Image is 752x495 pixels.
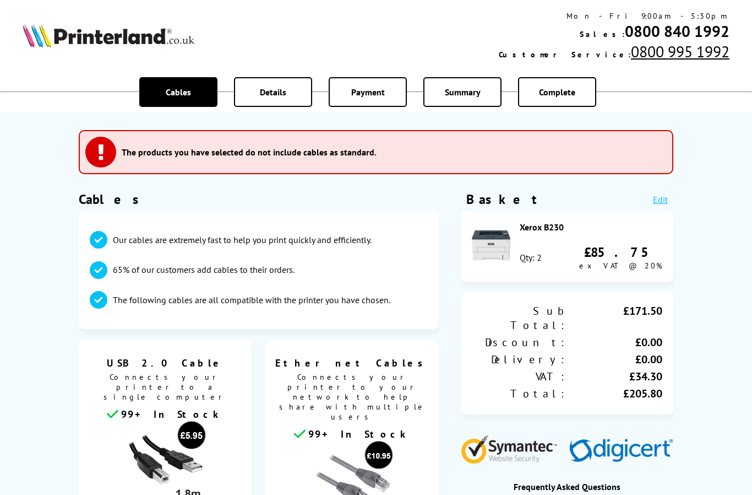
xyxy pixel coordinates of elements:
div: Delivery: [472,352,567,367]
p: Our cables are extremely fast to help you print quickly and efficiently. [113,234,372,246]
span: Customer Service: [499,50,631,60]
a: Edit [653,194,668,205]
div: £34.30 [567,369,662,384]
div: Xerox B230 [520,222,663,233]
div: Frequently Asked Questions [461,481,673,492]
div: VAT: [472,369,567,384]
span: Details [260,87,286,98]
span: Payment [351,87,385,98]
div: Qty: 2 [520,252,542,263]
img: Symantec Website Security [461,432,565,464]
span: USB 2.0 Cable [87,357,243,369]
span: Ethernet Cables [274,357,431,369]
span: ex VAT @ 20% [579,261,662,271]
span: Complete [539,87,575,98]
div: £171.50 [567,304,662,332]
div: Mon - Fri 9:00am - 5:30pm [499,11,729,21]
div: £85.75 [579,244,662,261]
div: £205.80 [567,386,662,401]
span: Summary [445,87,481,98]
a: 0800 995 1992 [631,41,729,62]
div: Sub Total: [472,304,567,332]
img: Digicert [569,439,673,464]
span: 99+ In Stock [121,408,224,421]
span: Cables [166,87,191,98]
img: Xerox B230 [472,226,510,265]
div: £0.00 [567,335,662,349]
span: Connects your printer to a single computer [84,369,246,407]
a: 0800 840 1992 [625,21,729,41]
div: Basket [466,191,538,208]
span: 99+ In Stock [308,428,411,440]
div: £0.00 [567,352,662,367]
h1: Cables [79,191,439,208]
h3: The products you have selected do not include cables as standard. [122,147,377,158]
p: The following cables are all compatible with the printer you have chosen. [113,294,390,306]
div: Discount: [472,335,567,349]
div: Total: [472,386,567,401]
span: Sales: [580,29,625,39]
img: Printerland Logo [23,23,194,47]
span: Connects your printer to your network to help share with multiple users [271,369,433,427]
p: 65% of our customers add cables to their orders. [113,263,295,276]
